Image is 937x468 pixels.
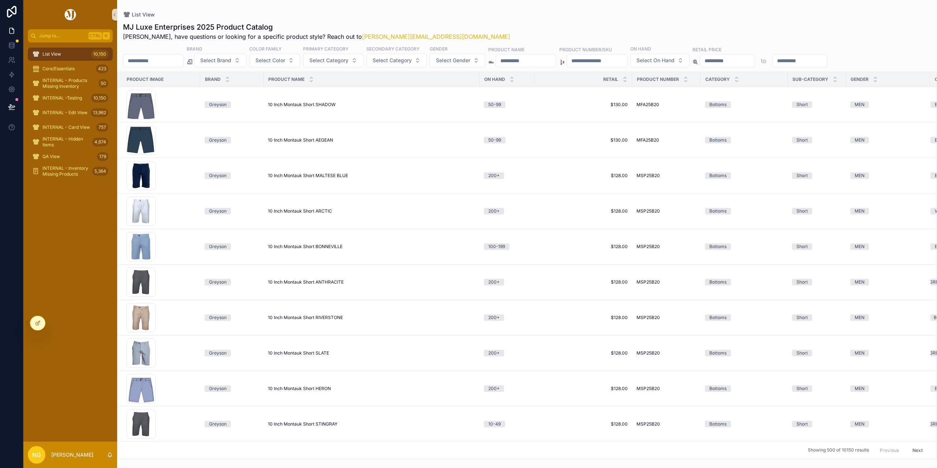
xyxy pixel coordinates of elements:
[97,152,108,161] div: 179
[39,33,86,39] span: Jump to...
[28,135,113,149] a: INTERNAL - Hidden Items4,674
[268,350,329,356] span: 10 Inch Montauk Short SLATE
[268,137,333,143] span: 10 Inch Montauk Short AEGEAN
[205,385,259,392] a: Greyson
[705,172,783,179] a: Bottoms
[855,137,865,143] div: MEN
[709,279,727,285] div: Bottoms
[705,350,783,356] a: Bottoms
[28,77,113,90] a: INTERNAL - Products Missing Inventory50
[850,314,926,321] a: MEN
[249,45,281,52] label: Color Family
[851,76,869,82] span: Gender
[32,450,41,459] span: NG
[637,173,660,179] span: MSP25B20
[488,385,500,392] div: 200+
[709,243,727,250] div: Bottoms
[200,57,231,64] span: Select Brand
[855,350,865,356] div: MEN
[96,64,108,73] div: 423
[488,350,500,356] div: 200+
[637,386,660,392] span: MSP25B20
[709,101,727,108] div: Bottoms
[123,32,510,41] span: [PERSON_NAME], have questions or looking for a specific product style? Reach out to
[488,279,500,285] div: 200+
[539,350,628,356] span: $128.00
[792,385,841,392] a: Short
[91,94,108,102] div: 10,150
[705,314,783,321] a: Bottoms
[28,62,113,75] a: Core/Essentials423
[855,279,865,285] div: MEN
[92,138,108,146] div: 4,674
[796,101,808,108] div: Short
[539,102,628,108] a: $130.00
[205,243,259,250] a: Greyson
[366,45,419,52] label: Secondary Category
[761,56,766,65] p: to
[792,76,828,82] span: Sub-Category
[249,53,300,67] button: Select Button
[28,150,113,163] a: QA View179
[209,137,227,143] div: Greyson
[637,244,660,250] span: MSP25B20
[637,386,696,392] a: MSP25B20
[808,448,869,453] span: Showing 500 of 10150 results
[430,53,485,67] button: Select Button
[792,243,841,250] a: Short
[855,101,865,108] div: MEN
[209,350,227,356] div: Greyson
[855,172,865,179] div: MEN
[488,137,501,143] div: 50-99
[51,451,93,458] p: [PERSON_NAME]
[436,57,470,64] span: Select Gender
[850,208,926,214] a: MEN
[539,279,628,285] a: $128.00
[637,102,696,108] a: MFA25B20
[303,53,363,67] button: Select Button
[488,101,501,108] div: 50-99
[205,314,259,321] a: Greyson
[488,172,500,179] div: 200+
[42,66,75,72] span: Core/Essentials
[268,421,337,427] span: 10 Inch Montauk Short STINGRAY
[268,208,475,214] a: 10 Inch Montauk Short ARCTIC
[484,314,530,321] a: 200+
[705,421,783,427] a: Bottoms
[637,421,660,427] span: MSP25B20
[637,76,679,82] span: Product Number
[709,421,727,427] div: Bottoms
[430,45,448,52] label: Gender
[484,137,530,143] a: 50-99
[792,314,841,321] a: Short
[603,76,618,82] span: Retail
[705,208,783,214] a: Bottoms
[194,53,246,67] button: Select Button
[187,45,202,52] label: Brand
[637,315,696,321] a: MSP25B20
[539,137,628,143] a: $130.00
[792,172,841,179] a: Short
[92,167,108,176] div: 5,364
[268,76,305,82] span: Product Name
[366,53,427,67] button: Select Button
[539,421,628,427] a: $128.00
[28,48,113,61] a: List View10,150
[637,137,659,143] span: MFA25B20
[637,421,696,427] a: MSP25B20
[637,244,696,250] a: MSP25B20
[209,101,227,108] div: Greyson
[796,314,808,321] div: Short
[42,78,96,89] span: INTERNAL - Products Missing Inventory
[268,279,344,285] span: 10 Inch Montauk Short ANTHRACITE
[637,350,696,356] a: MSP25B20
[539,208,628,214] a: $128.00
[539,315,628,321] a: $128.00
[28,91,113,105] a: INTERNAL -Testing10,150
[89,32,102,40] span: Ctrl
[488,243,505,250] div: 100-199
[796,279,808,285] div: Short
[796,172,808,179] div: Short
